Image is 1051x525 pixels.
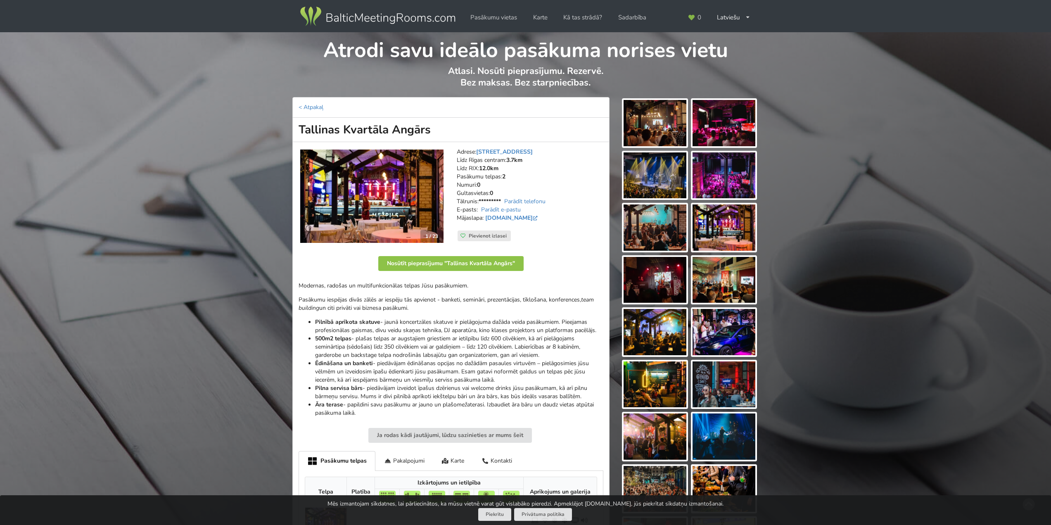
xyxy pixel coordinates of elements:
p: - plašas telpas ar augstajiem griestiem ar ietilpību līdz 600 cilvēkiem, kā arī pielāgojams semin... [315,335,603,359]
address: Adrese: Līdz Rīgas centram: Līdz RIX: Pasākumu telpas: Numuri: Gultasvietas: Tālrunis: E-pasts: M... [457,148,603,230]
div: Karte [433,451,473,470]
em: meža [457,401,470,409]
p: Pasākumu iespējas divās zālēs ar iespēju tās apvienot - banketi, semināri, prezentācijas, tīkloša... [299,296,603,312]
strong: 0 [477,181,480,189]
img: Bankets [478,491,495,503]
img: Tallinas Kvartāla Angārs | Rīga | Pasākumu vieta - galerijas bilde [624,361,686,408]
button: Piekrītu [478,508,511,521]
p: - piedāvājam izveidot īpašus dzērienus vai welcome drinks jūsu pasākumam, kā arī pilnu bārmeņu se... [315,384,603,401]
th: Platība [346,477,375,508]
img: Tallinas Kvartāla Angārs | Rīga | Pasākumu vieta - galerijas bilde [693,466,755,512]
h1: Tallinas Kvartāla Angārs [292,118,610,142]
img: Tallinas Kvartāla Angārs | Rīga | Pasākumu vieta - galerijas bilde [624,257,686,303]
span: Pievienot izlasei [469,233,507,239]
p: - piedāvājam ēdināšanas opcijas no dažādām pasaules virtuvēm – pielāgosimies jūsu vēlmēm un izvei... [315,359,603,384]
a: Sadarbība [612,10,652,26]
img: Tallinas Kvartāla Angārs | Rīga | Pasākumu vieta - galerijas bilde [624,413,686,460]
img: Tallinas Kvartāla Angārs | Rīga | Pasākumu vieta - galerijas bilde [624,204,686,251]
img: Tallinas Kvartāla Angārs | Rīga | Pasākumu vieta - galerijas bilde [693,152,755,199]
a: Parādīt telefonu [504,197,546,205]
a: Pasākumu vietas [465,10,523,26]
img: Baltic Meeting Rooms [299,5,457,28]
strong: Āra terase [315,401,343,409]
img: Tallinas Kvartāla Angārs | Rīga | Pasākumu vieta - galerijas bilde [693,257,755,303]
p: - jaunā koncertzāles skatuve ir pielāgojuma dažāda veida pasākumiem. Pieejamas profesionālas gais... [315,318,603,335]
strong: 0 [490,189,493,197]
a: Parādīt e-pastu [481,206,521,214]
img: Teātris [379,491,396,503]
img: Tallinas Kvartāla Angārs | Rīga | Pasākumu vieta - galerijas bilde [693,361,755,408]
div: 1 / 23 [420,230,443,242]
a: [STREET_ADDRESS] [476,148,533,156]
th: Telpa [305,477,346,508]
img: Tallinas Kvartāla Angārs | Rīga | Pasākumu vieta - galerijas bilde [624,309,686,355]
strong: Ēdināšana un banketi [315,359,373,367]
strong: 12.0km [479,164,498,172]
img: Pieņemšana [503,491,520,503]
strong: 500m2 telpas [315,335,351,342]
a: Privātuma politika [514,508,572,521]
img: U-Veids [404,491,420,503]
img: Tallinas Kvartāla Angārs | Rīga | Pasākumu vieta - galerijas bilde [693,309,755,355]
th: Izkārtojums un ietilpība [375,477,523,489]
img: Tallinas Kvartāla Angārs | Rīga | Pasākumu vieta - galerijas bilde [624,466,686,512]
button: Nosūtīt pieprasījumu "Tallinas Kvartāla Angārs" [378,256,524,271]
img: Tallinas Kvartāla Angārs | Rīga | Pasākumu vieta - galerijas bilde [693,100,755,146]
strong: 2 [502,173,505,181]
span: 0 [698,14,701,21]
img: Neierastas vietas | Rīga | Tallinas Kvartāla Angārs [300,150,444,243]
p: Atlasi. Nosūti pieprasījumu. Rezervē. Bez maksas. Bez starpniecības. [293,65,758,97]
strong: 3.7km [506,156,522,164]
div: Pasākumu telpas [299,451,375,471]
strong: Pilnībā aprīkota skatuve [315,318,380,326]
strong: Pilna servisa bārs [315,384,363,392]
a: Karte [527,10,553,26]
img: Sapulce [429,491,445,503]
div: Pakalpojumi [375,451,433,470]
img: Tallinas Kvartāla Angārs | Rīga | Pasākumu vieta - galerijas bilde [624,100,686,146]
button: Ja rodas kādi jautājumi, lūdzu sazinieties ar mums šeit [368,428,532,443]
div: Latviešu [711,10,756,26]
div: Kontakti [473,451,521,470]
h1: Atrodi savu ideālo pasākuma norises vietu [293,32,758,64]
img: Tallinas Kvartāla Angārs | Rīga | Pasākumu vieta - galerijas bilde [624,152,686,199]
em: team building [299,296,594,312]
p: Modernas, radošas un multifunkcionālas telpas Jūsu pasākumiem. [299,282,603,290]
a: [DOMAIN_NAME] [485,214,539,222]
th: Aprīkojums un galerija [523,477,597,508]
a: Neierastas vietas | Rīga | Tallinas Kvartāla Angārs 1 / 23 [300,150,444,243]
a: Kā tas strādā? [558,10,608,26]
img: Tallinas Kvartāla Angārs | Rīga | Pasākumu vieta - galerijas bilde [693,413,755,460]
img: Tallinas Kvartāla Angārs | Rīga | Pasākumu vieta - galerijas bilde [693,204,755,251]
p: - papildini savu pasākumu ar jauno un plašo terasi. Izbaudiet āra bāru un daudz vietas atpūtai pa... [315,401,603,417]
a: < Atpakaļ [299,103,323,111]
img: Klase [453,491,470,503]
